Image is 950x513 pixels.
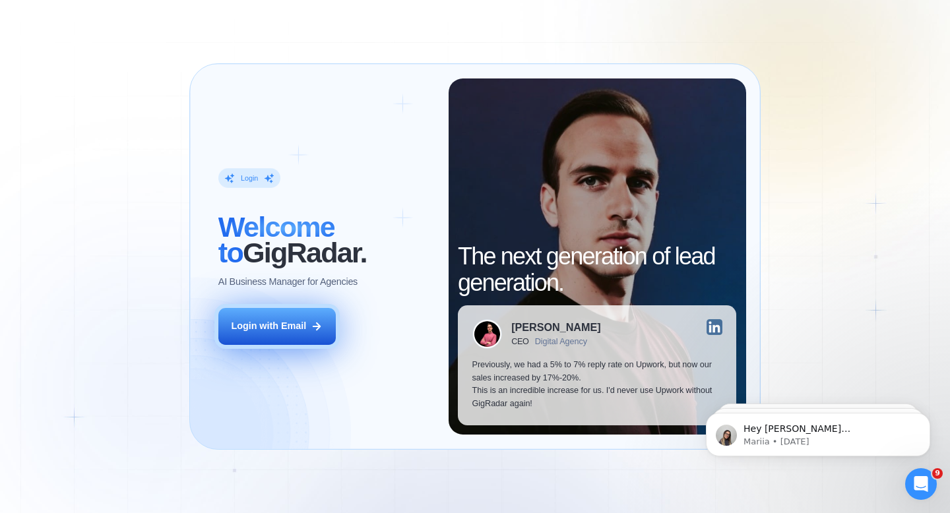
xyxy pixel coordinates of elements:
[686,385,950,477] iframe: Intercom notifications message
[218,211,334,269] span: Welcome to
[231,320,306,333] div: Login with Email
[472,359,722,411] p: Previously, we had a 5% to 7% reply rate on Upwork, but now our sales increased by 17%-20%. This ...
[511,322,600,332] div: [PERSON_NAME]
[535,337,587,346] div: Digital Agency
[218,276,358,289] p: AI Business Manager for Agencies
[57,51,228,63] p: Message from Mariia, sent 3w ago
[458,243,736,295] h2: The next generation of lead generation.
[218,308,336,345] button: Login with Email
[905,468,937,500] iframe: Intercom live chat
[932,468,943,479] span: 9
[511,337,529,346] div: CEO
[57,38,227,219] span: Hey [PERSON_NAME][EMAIL_ADDRESS][DOMAIN_NAME], Looks like your Upwork agency Eastoner ran out of ...
[241,173,258,183] div: Login
[218,214,434,266] h2: ‍ GigRadar.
